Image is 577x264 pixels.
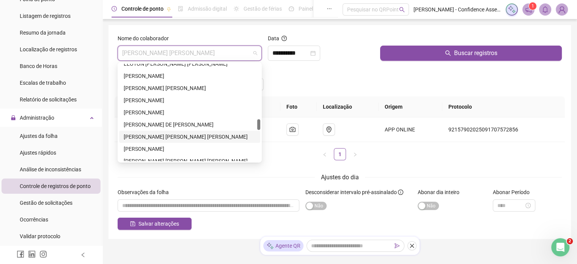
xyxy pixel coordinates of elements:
div: LEOTON OLIVIRA BARROS [119,58,260,70]
span: facebook [17,250,24,258]
th: Protocolo [442,96,565,117]
label: Nome do colaborador [118,34,174,43]
div: LEOTON [PERSON_NAME] [PERSON_NAME] [124,60,256,68]
span: 2 [567,238,573,244]
span: camera [289,126,296,133]
span: Admissão digital [188,6,227,12]
span: Controle de registros de ponto [20,183,91,189]
span: Localização de registros [20,46,77,52]
img: sparkle-icon.fc2bf0ac1784a2077858766a79e2daf3.svg [266,242,274,250]
li: Próxima página [349,148,361,160]
span: Relatório de solicitações [20,96,77,103]
span: Banco de Horas [20,63,57,69]
th: Origem [379,96,442,117]
label: Abonar dia inteiro [418,188,464,196]
span: info-circle [398,190,403,195]
span: Resumo da jornada [20,30,66,36]
span: Ajustes rápidos [20,150,56,156]
span: JOSÉ MILTON DA SILVA PRADO [122,46,257,60]
button: Salvar alterações [118,218,192,230]
span: close [409,243,415,248]
span: Ajustes do dia [321,174,359,181]
span: Ajustes da folha [20,133,58,139]
div: [PERSON_NAME] [124,145,256,153]
span: Gestão de solicitações [20,200,72,206]
sup: 1 [529,2,536,10]
span: Análise de inconsistências [20,166,81,172]
div: [PERSON_NAME] DE [PERSON_NAME] [124,120,256,129]
div: [PERSON_NAME] [PERSON_NAME] [PERSON_NAME] [124,133,256,141]
span: Listagem de registros [20,13,71,19]
span: search [445,50,451,56]
span: Administração [20,115,54,121]
span: send [395,243,400,248]
div: [PERSON_NAME] [PERSON_NAME] [124,84,256,92]
span: left [80,252,86,258]
button: left [319,148,331,160]
div: [PERSON_NAME] [124,96,256,104]
span: pushpin [167,7,171,11]
span: linkedin [28,250,36,258]
img: 78724 [556,4,568,15]
span: Escalas de trabalho [20,80,66,86]
span: Salvar alterações [138,220,179,228]
th: Localização [317,96,379,117]
span: save [130,221,135,226]
li: Página anterior [319,148,331,160]
th: Foto [280,96,317,117]
div: MARIA JACIANE OLIVIERA NUNES [119,155,260,167]
span: Buscar registros [454,49,497,58]
div: MARCOS DE JESUS SANTOS [119,119,260,131]
button: right [349,148,361,160]
span: bell [542,6,549,13]
span: Controle de ponto [121,6,164,12]
div: [PERSON_NAME] [124,72,256,80]
span: Data [268,35,279,41]
span: 1 [531,3,534,9]
span: instagram [39,250,47,258]
span: right [353,152,357,157]
span: Painel do DP [299,6,328,12]
label: Observações da folha [118,188,174,196]
div: LUCAS PATRICK ALVES [119,82,260,94]
span: Ocorrências [20,217,48,223]
span: [PERSON_NAME] - Confidence Assessoria e Administração de Condominios [413,5,501,14]
span: ellipsis [327,6,332,11]
span: Desconsiderar intervalo pré-assinalado [305,189,397,195]
td: APP ONLINE [379,117,442,142]
span: file-done [178,6,183,11]
div: Agente QR [263,240,303,251]
div: MANOEL RODRIGUES SANTOS [119,94,260,106]
div: [PERSON_NAME] [PERSON_NAME] [PERSON_NAME] [124,157,256,165]
span: clock-circle [112,6,117,11]
div: LINCOLN RODRIGO ROCHA [119,70,260,82]
label: Abonar Período [493,188,535,196]
span: left [322,152,327,157]
span: sun [234,6,239,11]
iframe: Intercom live chat [551,238,569,256]
div: MARGARETH CARVALHO ALMEIDA [119,143,260,155]
span: search [399,7,405,13]
img: sparkle-icon.fc2bf0ac1784a2077858766a79e2daf3.svg [508,5,516,14]
span: Gestão de férias [244,6,282,12]
span: dashboard [289,6,294,11]
button: Buscar registros [380,46,562,61]
span: Validar protocolo [20,233,60,239]
span: notification [525,6,532,13]
span: lock [11,115,16,120]
div: MARCELO GONÇALVES SILVA [119,106,260,119]
a: 1 [334,149,346,160]
span: environment [326,126,332,133]
div: [PERSON_NAME] [124,108,256,117]
div: MARCOS ROBERTO SILVA MOURA [119,131,260,143]
span: question-circle [281,36,287,41]
td: 92157902025091707572856 [442,117,565,142]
